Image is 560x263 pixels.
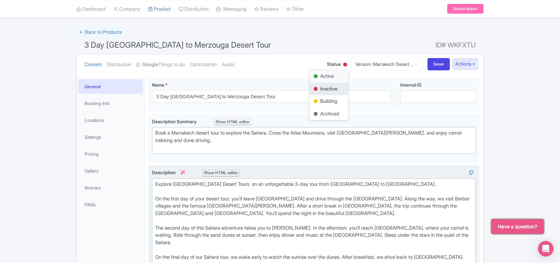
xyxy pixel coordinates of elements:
a: Booking Info [78,96,143,111]
span: Internal ID [400,82,422,88]
button: Have a question? [491,219,544,234]
a: Itinerary [78,180,143,195]
a: ← Back to Products [76,26,124,39]
a: Audio [222,54,234,75]
a: GoogleThings to do [136,54,185,75]
a: Version: Marrakech Desert ... [351,58,422,70]
div: Archived [310,108,348,120]
div: Book a Marrakech desert tour to explore the Sahara. Cross the Atlas Mountains, visit [GEOGRAPHIC_... [155,129,472,151]
a: Locations [78,113,143,127]
span: 3 Day [GEOGRAPHIC_DATA] to Merzouga Desert Tour [84,40,271,50]
a: Pricing [78,147,143,161]
span: Status [327,61,341,67]
div: Active [310,70,348,83]
div: Show HTML editor [214,119,251,126]
strong: Google [142,61,158,68]
span: ID# WKFXTU [436,39,476,52]
a: Optimization [190,54,217,75]
div: Open Intercom Messenger [538,241,554,257]
input: Save [427,58,450,70]
span: Name [152,82,164,88]
a: Content [85,54,102,75]
span: Have a question? [498,223,537,231]
a: Distribution [107,54,131,75]
div: Building [310,95,348,108]
div: Inactive [310,83,348,95]
span: Description Summary [152,119,198,124]
span: Description [152,170,186,175]
div: Inactive [342,60,348,70]
div: Show HTML editor [202,170,239,176]
a: Settings [78,130,143,144]
button: Actions [452,58,478,70]
a: FAQs [78,197,143,212]
a: Subscription [447,4,484,14]
a: General [78,79,143,94]
a: Gallery [78,163,143,178]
